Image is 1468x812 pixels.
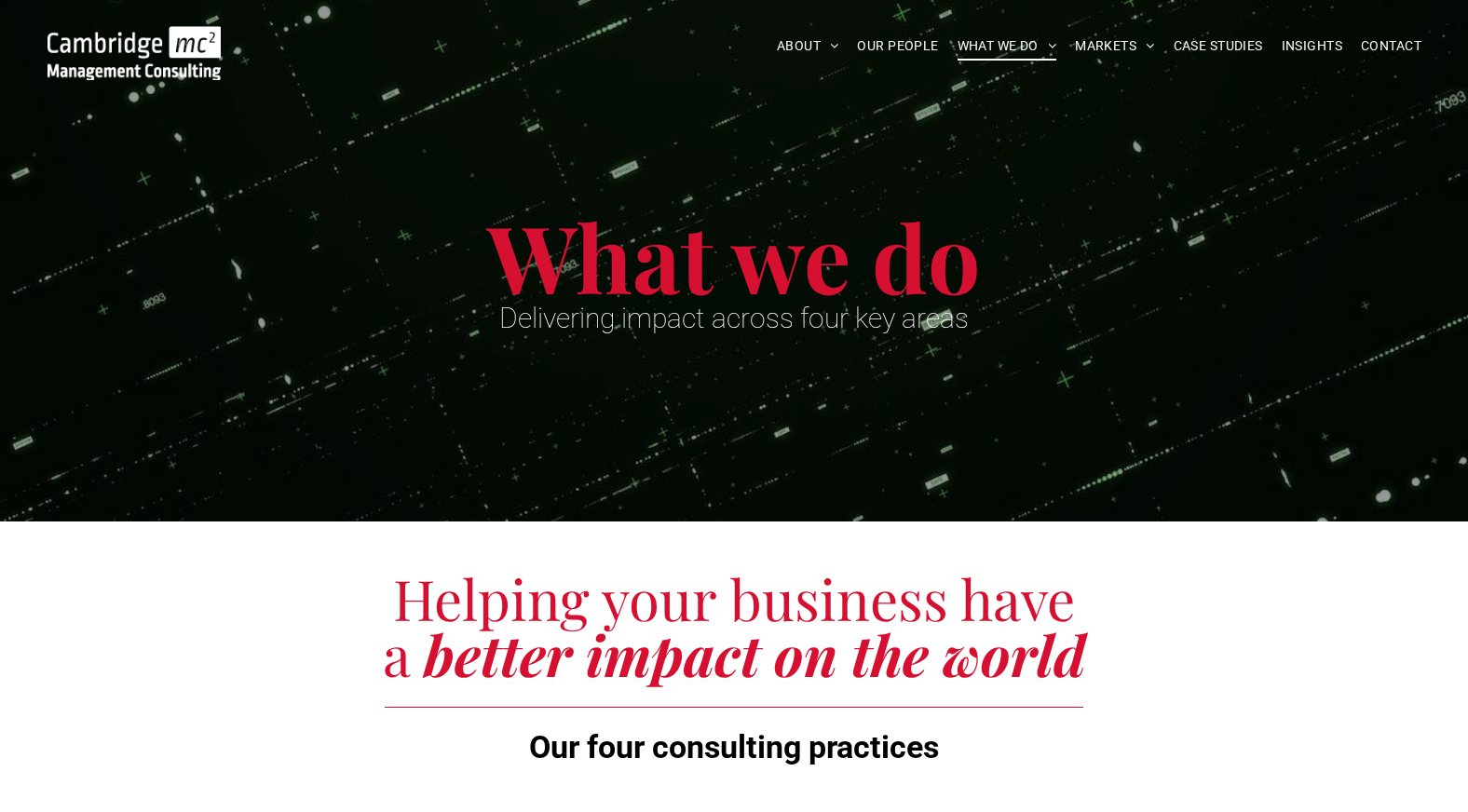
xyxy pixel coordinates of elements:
[848,32,947,61] a: OUR PEOPLE
[424,616,1086,691] span: better impact on the world
[768,32,849,61] a: ABOUT
[948,32,1067,61] a: WHAT WE DO
[48,26,221,80] img: Go to Homepage
[1066,32,1163,61] a: MARKETS
[487,194,981,318] span: What we do
[529,728,939,765] span: Our four consulting practices
[499,302,969,334] span: Delivering impact across four key areas
[383,561,1076,691] span: Helping your business have a
[1352,32,1431,61] a: CONTACT
[48,29,221,48] a: Your Business Transformed | Cambridge Management Consulting
[1164,32,1272,61] a: CASE STUDIES
[1272,32,1352,61] a: INSIGHTS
